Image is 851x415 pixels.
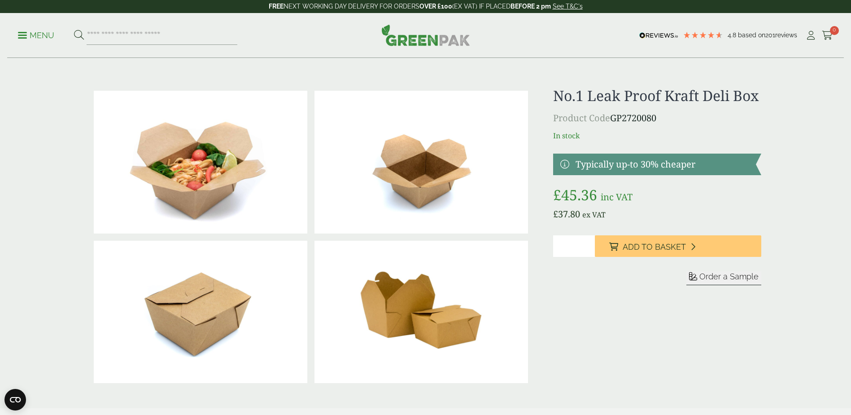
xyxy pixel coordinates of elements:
span: ex VAT [582,210,606,220]
span: 4.8 [728,31,738,39]
span: £ [553,185,561,204]
img: GreenPak Supplies [381,24,470,46]
p: In stock [553,130,761,141]
a: 0 [822,29,833,42]
span: inc VAT [601,191,633,203]
span: 201 [765,31,775,39]
span: Based on [738,31,765,39]
strong: BEFORE 2 pm [511,3,551,10]
span: £ [553,208,558,220]
i: Cart [822,31,833,40]
i: My Account [805,31,816,40]
bdi: 37.80 [553,208,580,220]
img: Deli Box No1 Open [314,91,528,234]
strong: FREE [269,3,284,10]
span: Order a Sample [699,272,759,281]
img: Deli Box No1 Closed [94,241,307,384]
button: Order a Sample [686,271,761,285]
h1: No.1 Leak Proof Kraft Deli Box [553,87,761,104]
p: GP2720080 [553,111,761,125]
span: reviews [775,31,797,39]
strong: OVER £100 [419,3,452,10]
bdi: 45.36 [553,185,597,204]
span: Add to Basket [623,242,686,252]
img: REVIEWS.io [639,32,678,39]
span: 0 [830,26,839,35]
a: See T&C's [553,3,583,10]
button: Open CMP widget [4,389,26,411]
span: Product Code [553,112,610,124]
img: No.1 Leak Proof Kraft Deli Box Full Case Of 0 [314,241,528,384]
a: Menu [18,30,54,39]
button: Add to Basket [595,235,761,257]
p: Menu [18,30,54,41]
div: 4.79 Stars [683,31,723,39]
img: No 1 Deli Box With Prawn Noodles [94,91,307,234]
